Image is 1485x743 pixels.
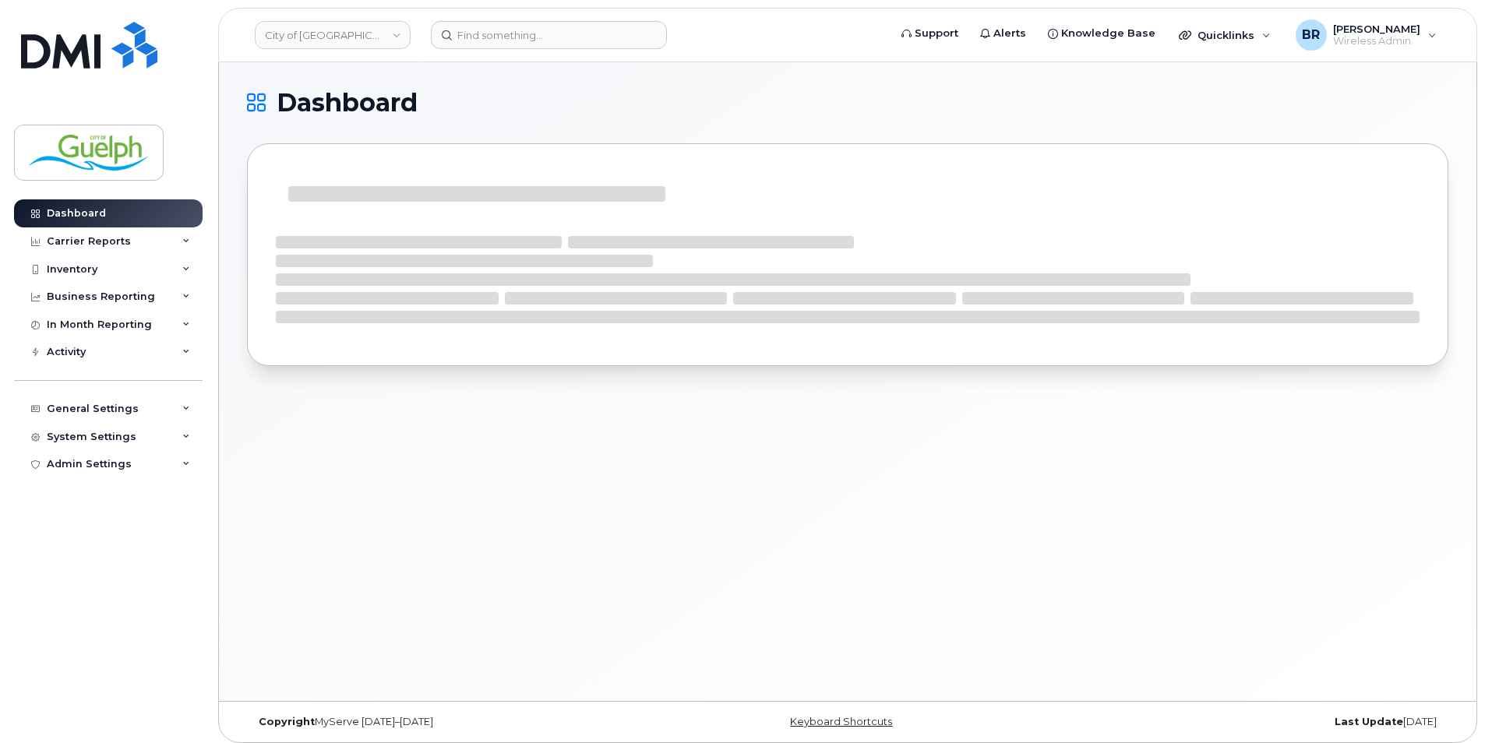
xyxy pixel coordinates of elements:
div: [DATE] [1048,716,1448,728]
a: Keyboard Shortcuts [790,716,892,727]
strong: Last Update [1335,716,1403,727]
strong: Copyright [259,716,315,727]
span: Dashboard [277,91,418,114]
div: MyServe [DATE]–[DATE] [247,716,647,728]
